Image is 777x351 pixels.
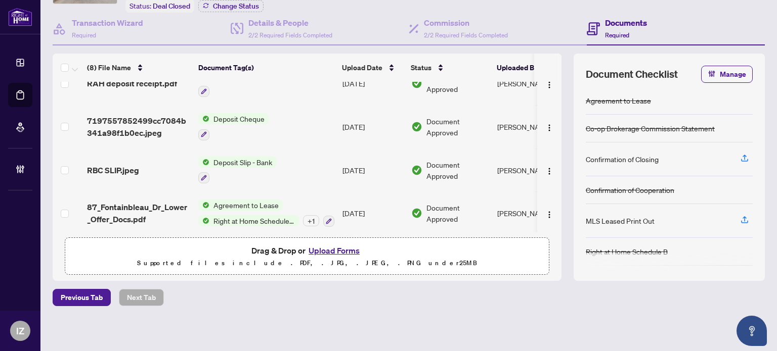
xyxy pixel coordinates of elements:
[198,215,209,226] img: Status Icon
[248,17,332,29] h4: Details & People
[493,54,569,82] th: Uploaded By
[493,105,569,148] td: [PERSON_NAME]
[65,238,549,275] span: Drag & Drop orUpload FormsSupported files include .PDF, .JPG, .JPEG, .PNG under25MB
[338,105,407,148] td: [DATE]
[198,199,209,211] img: Status Icon
[87,62,131,73] span: (8) File Name
[72,31,96,39] span: Required
[493,148,569,192] td: [PERSON_NAME]
[198,70,315,97] button: Status IconRight at Home Deposit Receipt
[198,199,334,227] button: Status IconAgreement to LeaseStatus IconRight at Home Schedule B+1
[545,81,553,89] img: Logo
[209,215,299,226] span: Right at Home Schedule B
[213,3,259,10] span: Change Status
[605,31,629,39] span: Required
[411,121,422,132] img: Document Status
[586,154,659,165] div: Confirmation of Closing
[209,199,283,211] span: Agreement to Lease
[411,208,422,219] img: Document Status
[338,62,407,106] td: [DATE]
[342,62,382,73] span: Upload Date
[541,162,557,178] button: Logo
[586,246,668,257] div: Right at Home Schedule B
[586,95,651,106] div: Agreement to Lease
[198,113,209,124] img: Status Icon
[198,113,269,140] button: Status IconDeposit Cheque
[424,31,508,39] span: 2/2 Required Fields Completed
[71,257,543,269] p: Supported files include .PDF, .JPG, .JPEG, .PNG under 25 MB
[83,54,194,82] th: (8) File Name
[87,201,190,225] span: 87_Fontainbleau_Dr_Lower_Offer_Docs.pdf
[407,54,493,82] th: Status
[87,77,177,89] span: RAH deposit receipt.pdf
[198,157,209,168] img: Status Icon
[541,119,557,135] button: Logo
[426,159,489,181] span: Document Approved
[493,191,569,235] td: [PERSON_NAME]
[251,244,363,257] span: Drag & Drop or
[545,124,553,132] img: Logo
[541,75,557,91] button: Logo
[426,202,489,224] span: Document Approved
[153,2,190,11] span: Deal Closed
[87,115,190,139] span: 7197557852499cc7084b341a98f1b0ec.jpeg
[303,215,319,226] div: + 1
[338,191,407,235] td: [DATE]
[605,17,647,29] h4: Documents
[198,157,276,184] button: Status IconDeposit Slip - Bank
[720,66,746,82] span: Manage
[493,62,569,106] td: [PERSON_NAME]
[8,8,32,26] img: logo
[209,157,276,168] span: Deposit Slip - Bank
[119,289,164,306] button: Next Tab
[586,67,678,81] span: Document Checklist
[209,113,269,124] span: Deposit Cheque
[72,17,143,29] h4: Transaction Wizard
[701,66,753,83] button: Manage
[248,31,332,39] span: 2/2 Required Fields Completed
[426,116,489,138] span: Document Approved
[586,123,715,134] div: Co-op Brokerage Commission Statement
[426,72,489,94] span: Document Approved
[87,164,139,176] span: RBC SLIP.jpeg
[411,165,422,176] img: Document Status
[53,289,111,306] button: Previous Tab
[586,215,655,226] div: MLS Leased Print Out
[338,54,407,82] th: Upload Date
[61,289,103,306] span: Previous Tab
[424,17,508,29] h4: Commission
[411,62,431,73] span: Status
[411,78,422,89] img: Document Status
[586,184,674,195] div: Confirmation of Cooperation
[16,324,24,338] span: IZ
[541,205,557,221] button: Logo
[545,167,553,175] img: Logo
[338,148,407,192] td: [DATE]
[194,54,338,82] th: Document Tag(s)
[545,211,553,219] img: Logo
[737,316,767,346] button: Open asap
[306,244,363,257] button: Upload Forms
